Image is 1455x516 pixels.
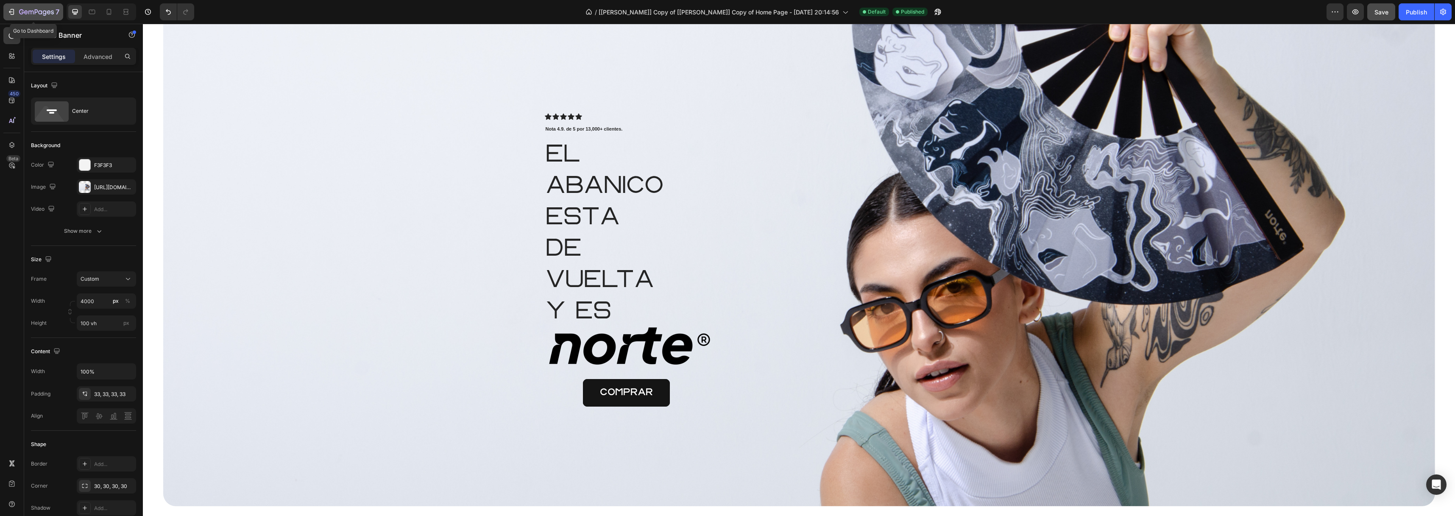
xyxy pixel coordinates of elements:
[1374,8,1388,16] span: Save
[31,482,48,490] div: Corner
[31,368,45,375] div: Width
[160,3,194,20] div: Undo/Redo
[6,155,20,162] div: Beta
[31,254,53,265] div: Size
[868,8,886,16] span: Default
[125,297,130,305] div: %
[457,360,510,378] p: COMPRAR
[77,271,136,287] button: Custom
[599,8,839,17] span: [[PERSON_NAME]] Copy of [[PERSON_NAME]] Copy of Home Page - [DATE] 20:14:56
[56,7,59,17] p: 7
[143,24,1455,516] iframe: Design area
[123,320,129,326] span: px
[64,227,103,235] div: Show more
[94,184,134,191] div: [URL][DOMAIN_NAME]
[1399,3,1434,20] button: Publish
[111,296,121,306] button: %
[402,292,571,355] img: gempages_573587779590554692-985340ae-e02e-4131-ac54-86fde99bdbea.png
[123,296,133,306] button: px
[403,103,480,108] span: Nota 4.9. de 5 por 13,000+ clientes.
[31,460,47,468] div: Border
[94,390,134,398] div: 33, 33, 33, 33
[440,355,527,383] button: <p>COMPRAR</p>
[1426,474,1447,495] div: Open Intercom Messenger
[31,412,43,420] div: Align
[94,206,134,213] div: Add...
[31,181,58,193] div: Image
[595,8,597,17] span: /
[94,483,134,490] div: 30, 30, 30, 30
[42,52,66,61] p: Settings
[1406,8,1427,17] div: Publish
[31,159,56,171] div: Color
[41,30,113,40] p: Hero Banner
[31,504,50,512] div: Shadow
[31,441,46,448] div: Shape
[94,162,134,169] div: F3F3F3
[31,223,136,239] button: Show more
[31,346,62,357] div: Content
[901,8,924,16] span: Published
[31,390,50,398] div: Padding
[77,315,136,331] input: px
[1367,3,1395,20] button: Save
[72,101,124,121] div: Center
[31,319,47,327] label: Height
[402,114,911,305] h2: EL ABANICo ESTa DE VUELTA Y ES
[31,275,47,283] label: Frame
[31,204,56,215] div: Video
[31,142,60,149] div: Background
[113,297,119,305] div: px
[81,275,99,283] span: Custom
[8,90,20,97] div: 450
[77,364,136,379] input: Auto
[31,80,59,92] div: Layout
[77,293,136,309] input: px%
[3,3,63,20] button: 7
[84,52,112,61] p: Advanced
[94,460,134,468] div: Add...
[94,505,134,512] div: Add...
[31,297,45,305] label: Width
